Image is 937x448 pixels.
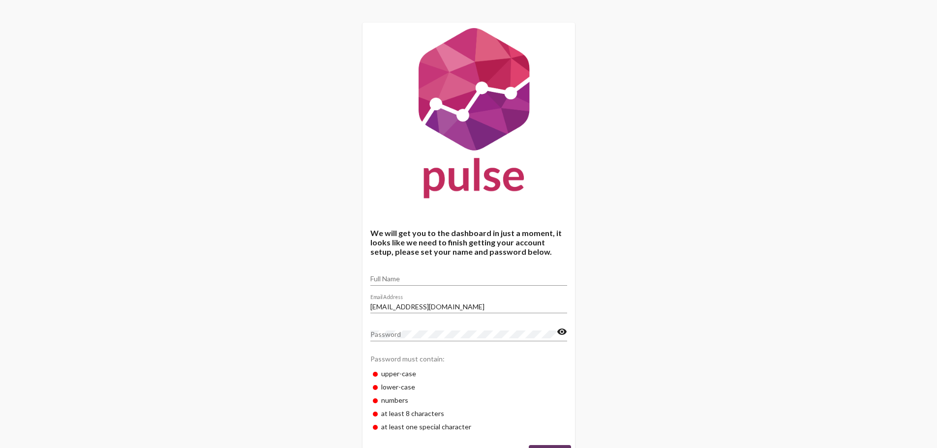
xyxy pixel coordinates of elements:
mat-icon: visibility [557,326,567,338]
img: Pulse For Good Logo [363,23,575,209]
div: lower-case [370,380,567,393]
div: upper-case [370,367,567,380]
div: at least one special character [370,420,567,433]
div: numbers [370,393,567,407]
div: at least 8 characters [370,407,567,420]
div: Password must contain: [370,350,567,367]
h4: We will get you to the dashboard in just a moment, it looks like we need to finish getting your a... [370,228,567,256]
